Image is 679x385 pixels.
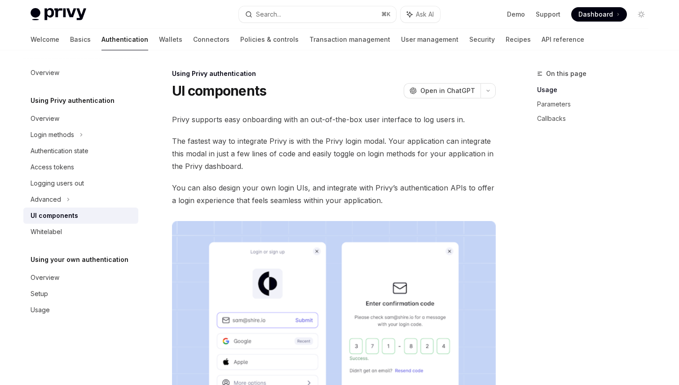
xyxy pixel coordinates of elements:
[159,29,182,50] a: Wallets
[23,159,138,175] a: Access tokens
[537,111,656,126] a: Callbacks
[401,29,459,50] a: User management
[31,8,86,21] img: light logo
[309,29,390,50] a: Transaction management
[240,29,299,50] a: Policies & controls
[31,29,59,50] a: Welcome
[31,254,128,265] h5: Using your own authentication
[578,10,613,19] span: Dashboard
[469,29,495,50] a: Security
[31,305,50,315] div: Usage
[23,208,138,224] a: UI components
[634,7,648,22] button: Toggle dark mode
[31,162,74,173] div: Access tokens
[536,10,560,19] a: Support
[31,129,74,140] div: Login methods
[101,29,148,50] a: Authentication
[23,286,138,302] a: Setup
[23,224,138,240] a: Whitelabel
[23,175,138,191] a: Logging users out
[542,29,584,50] a: API reference
[420,86,475,95] span: Open in ChatGPT
[31,226,62,237] div: Whitelabel
[31,210,78,221] div: UI components
[172,69,496,78] div: Using Privy authentication
[172,135,496,173] span: The fastest way to integrate Privy is with the Privy login modal. Your application can integrate ...
[416,10,434,19] span: Ask AI
[23,270,138,286] a: Overview
[172,113,496,126] span: Privy supports easy onboarding with an out-of-the-box user interface to log users in.
[31,67,59,78] div: Overview
[23,143,138,159] a: Authentication state
[401,6,440,22] button: Ask AI
[31,288,48,299] div: Setup
[256,9,281,20] div: Search...
[172,83,266,99] h1: UI components
[381,11,391,18] span: ⌘ K
[172,181,496,207] span: You can also design your own login UIs, and integrate with Privy’s authentication APIs to offer a...
[31,113,59,124] div: Overview
[23,65,138,81] a: Overview
[31,146,88,156] div: Authentication state
[506,29,531,50] a: Recipes
[31,272,59,283] div: Overview
[546,68,586,79] span: On this page
[31,178,84,189] div: Logging users out
[507,10,525,19] a: Demo
[239,6,396,22] button: Search...⌘K
[31,95,115,106] h5: Using Privy authentication
[404,83,481,98] button: Open in ChatGPT
[23,302,138,318] a: Usage
[537,97,656,111] a: Parameters
[571,7,627,22] a: Dashboard
[193,29,229,50] a: Connectors
[23,111,138,127] a: Overview
[70,29,91,50] a: Basics
[537,83,656,97] a: Usage
[31,194,61,205] div: Advanced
